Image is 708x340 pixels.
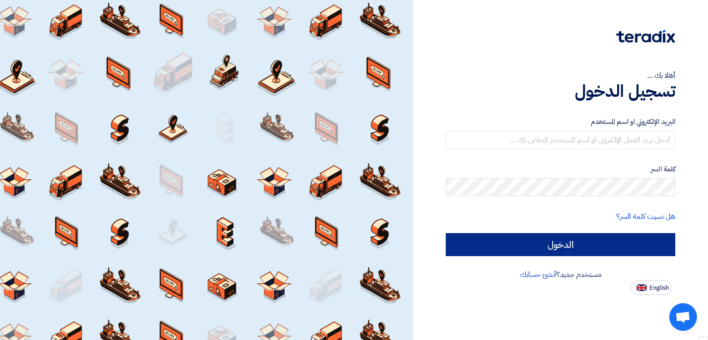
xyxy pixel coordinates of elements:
input: الدخول [446,233,675,256]
a: هل نسيت كلمة السر؟ [616,211,675,222]
a: Open chat [669,303,697,331]
div: أهلا بك ... [446,70,675,81]
img: en-US.png [637,284,647,291]
label: البريد الإلكتروني او اسم المستخدم [446,117,675,127]
label: كلمة السر [446,164,675,175]
div: مستخدم جديد؟ [446,269,675,280]
input: أدخل بريد العمل الإلكتروني او اسم المستخدم الخاص بك ... [446,131,675,149]
img: Teradix logo [616,30,675,43]
button: English [631,280,672,295]
h1: تسجيل الدخول [446,81,675,101]
a: أنشئ حسابك [520,269,556,280]
span: English [649,285,669,291]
